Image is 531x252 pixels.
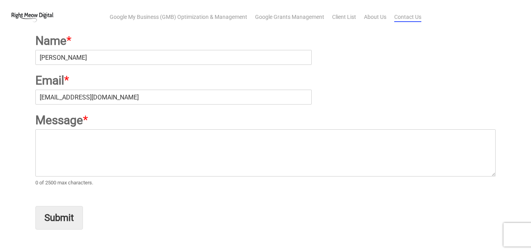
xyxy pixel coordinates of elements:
a: Client List [332,13,356,21]
label: Email [35,73,496,88]
div: 0 of 2500 max characters. [35,180,496,186]
label: Name [35,33,496,48]
a: Google My Business (GMB) Optimization & Management [110,13,247,21]
a: About Us [364,13,386,21]
label: Message [35,112,496,128]
a: Contact Us [394,13,421,21]
a: Google Grants Management [255,13,324,21]
button: Submit [35,206,83,230]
